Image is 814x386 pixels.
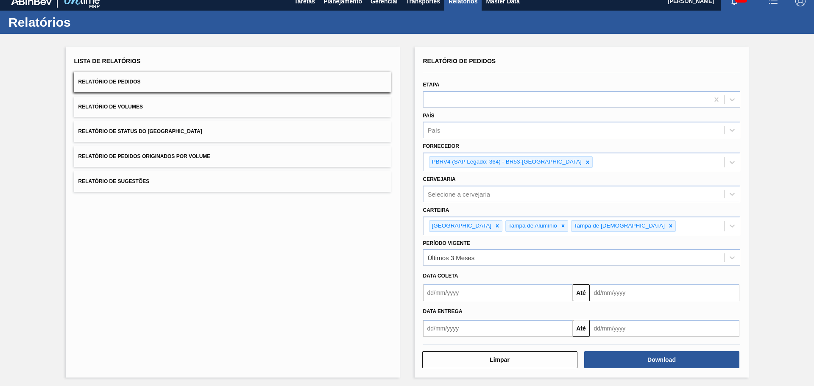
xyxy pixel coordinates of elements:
button: Relatório de Status do [GEOGRAPHIC_DATA] [74,121,391,142]
label: País [423,113,435,119]
h1: Relatórios [8,17,159,27]
span: Relatório de Sugestões [78,178,150,184]
span: Data coleta [423,273,458,279]
button: Até [573,284,590,301]
button: Relatório de Pedidos Originados por Volume [74,146,391,167]
label: Cervejaria [423,176,456,182]
label: Carteira [423,207,449,213]
button: Download [584,351,739,368]
span: Relatório de Volumes [78,104,143,110]
label: Fornecedor [423,143,459,149]
span: Relatório de Pedidos [78,79,141,85]
div: País [428,127,440,134]
span: Relatório de Status do [GEOGRAPHIC_DATA] [78,128,202,134]
div: Tampa de [DEMOGRAPHIC_DATA] [571,221,666,231]
div: PBRV4 (SAP Legado: 364) - BR53-[GEOGRAPHIC_DATA] [429,157,583,167]
input: dd/mm/yyyy [590,320,739,337]
input: dd/mm/yyyy [590,284,739,301]
button: Até [573,320,590,337]
button: Limpar [422,351,577,368]
input: dd/mm/yyyy [423,284,573,301]
span: Relatório de Pedidos Originados por Volume [78,153,211,159]
input: dd/mm/yyyy [423,320,573,337]
div: [GEOGRAPHIC_DATA] [429,221,493,231]
button: Relatório de Pedidos [74,72,391,92]
span: Data entrega [423,308,463,314]
label: Etapa [423,82,440,88]
button: Relatório de Volumes [74,97,391,117]
div: Selecione a cervejaria [428,190,491,197]
div: Últimos 3 Meses [428,254,475,261]
span: Lista de Relatórios [74,58,141,64]
div: Tampa de Alumínio [506,221,558,231]
span: Relatório de Pedidos [423,58,496,64]
label: Período Vigente [423,240,470,246]
button: Relatório de Sugestões [74,171,391,192]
